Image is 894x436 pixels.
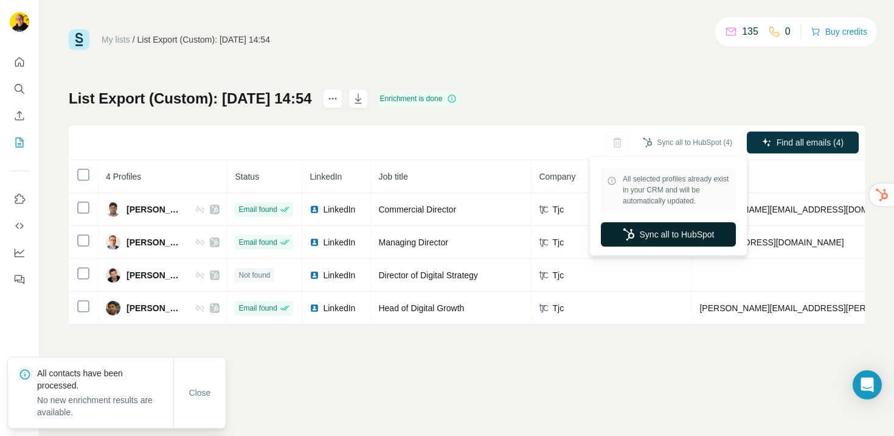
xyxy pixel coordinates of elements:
[634,133,741,152] button: Sync all to HubSpot (4)
[238,204,277,215] span: Email found
[378,303,464,313] span: Head of Digital Growth
[10,51,29,73] button: Quick start
[238,237,277,248] span: Email found
[69,89,312,108] h1: List Export (Custom): [DATE] 14:54
[37,394,173,418] p: No new enrichment results are available.
[10,269,29,290] button: Feedback
[539,172,575,181] span: Company
[10,105,29,127] button: Enrich CSV
[106,235,120,250] img: Avatar
[106,301,120,315] img: Avatar
[785,24,791,39] p: 0
[126,236,183,248] span: [PERSON_NAME]
[238,303,277,314] span: Email found
[10,132,29,153] button: My lists
[310,237,319,247] img: LinkedIn logo
[10,12,29,32] img: Avatar
[601,222,736,247] button: Sync all to HubSpot
[189,387,211,399] span: Close
[238,270,270,281] span: Not found
[323,89,342,108] button: actions
[133,33,135,46] li: /
[10,215,29,237] button: Use Surfe API
[539,205,549,214] img: company-logo
[378,205,456,214] span: Commercial Director
[126,269,183,281] span: [PERSON_NAME]
[137,33,270,46] div: List Export (Custom): [DATE] 14:54
[853,370,882,399] div: Open Intercom Messenger
[699,237,844,247] span: [EMAIL_ADDRESS][DOMAIN_NAME]
[181,382,220,404] button: Close
[552,302,564,314] span: Tjc
[310,270,319,280] img: LinkedIn logo
[552,269,564,281] span: Tjc
[126,203,183,216] span: [PERSON_NAME]
[539,237,549,247] img: company-logo
[552,203,564,216] span: Tjc
[623,174,730,206] span: All selected profiles already exist in your CRM and will be automatically updated.
[310,205,319,214] img: LinkedIn logo
[811,23,867,40] button: Buy credits
[378,270,477,280] span: Director of Digital Strategy
[323,203,355,216] span: LinkedIn
[10,78,29,100] button: Search
[310,303,319,313] img: LinkedIn logo
[102,35,130,44] a: My lists
[378,237,448,247] span: Managing Director
[552,236,564,248] span: Tjc
[747,132,859,153] button: Find all emails (4)
[126,302,183,314] span: [PERSON_NAME]
[742,24,758,39] p: 135
[323,236,355,248] span: LinkedIn
[106,202,120,217] img: Avatar
[323,302,355,314] span: LinkedIn
[323,269,355,281] span: LinkedIn
[106,172,141,181] span: 4 Profiles
[777,136,844,149] span: Find all emails (4)
[378,172,407,181] span: Job title
[69,29,89,50] img: Surfe Logo
[539,303,549,313] img: company-logo
[310,172,342,181] span: LinkedIn
[10,242,29,264] button: Dashboard
[376,91,461,106] div: Enrichment is done
[106,268,120,283] img: Avatar
[235,172,259,181] span: Status
[37,367,173,392] p: All contacts have been processed.
[539,270,549,280] img: company-logo
[10,188,29,210] button: Use Surfe on LinkedIn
